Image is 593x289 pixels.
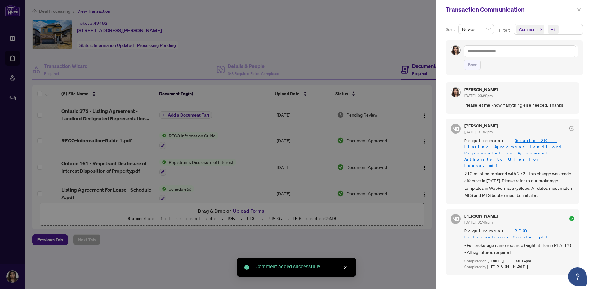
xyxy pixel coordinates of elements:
[516,25,544,34] span: Comments
[256,263,349,270] div: Comment added successfully
[577,7,581,12] span: close
[487,264,532,269] span: [PERSON_NAME]
[464,220,493,225] span: [DATE], 01:49pm
[464,242,574,256] span: - Full brokerage name required (Right at Home REALTY) - All signatures required
[551,26,556,33] div: +1
[519,26,538,33] span: Comments
[464,101,574,109] span: Please let me know if anything else needed. Thanks
[464,93,493,98] span: [DATE], 03:22pm
[568,267,587,286] button: Open asap
[446,26,456,33] p: Sort:
[464,138,563,168] a: Ontario 210 - Listing Agreement Landlord Representation Agreement Authority to Offer for Lease.pdf
[499,27,511,33] p: Filter:
[464,258,574,264] div: Completed on
[462,24,490,34] span: Newest
[464,228,551,240] a: RECO-Information-Guide.pdf
[540,28,543,31] span: close
[451,46,460,55] img: Profile Icon
[569,216,574,221] span: check-circle
[464,264,574,270] div: Completed by
[464,124,498,128] h5: [PERSON_NAME]
[343,265,347,270] span: close
[451,88,460,97] img: Profile Icon
[244,265,249,270] span: check-circle
[488,258,532,264] span: [DATE], 03:14pm
[446,5,575,14] div: Transaction Communication
[464,228,574,240] span: Requirement -
[342,264,349,271] a: Close
[464,170,574,199] span: 210 must be replaced with 272 - this change was made effective in [DATE]. Please refer to our bro...
[464,138,574,169] span: Requirement -
[452,124,459,133] span: NB
[464,130,493,134] span: [DATE], 01:53pm
[464,87,498,92] h5: [PERSON_NAME]
[452,215,459,223] span: NB
[464,60,481,70] button: Post
[464,214,498,218] h5: [PERSON_NAME]
[569,126,574,131] span: check-circle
